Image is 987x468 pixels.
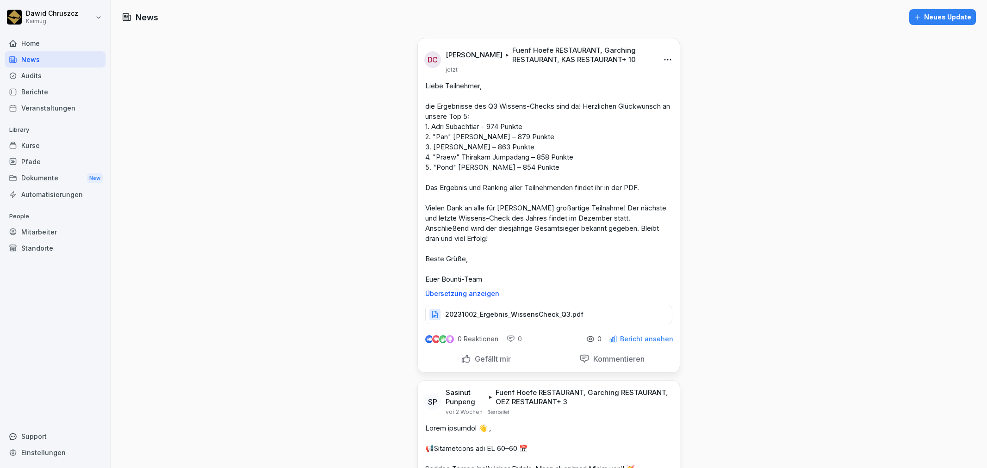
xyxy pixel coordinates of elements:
a: Kurse [5,137,106,154]
a: Pfade [5,154,106,170]
a: 20231002_Ergebnis_WissensCheck_Q3.pdf [425,313,672,322]
p: jetzt [446,66,458,74]
a: Standorte [5,240,106,256]
div: Support [5,428,106,444]
h1: News [136,11,158,24]
div: 0 [507,334,522,344]
a: Automatisierungen [5,186,106,203]
p: [PERSON_NAME] [446,50,503,60]
p: Bearbeitet [487,408,509,416]
a: News [5,51,106,68]
p: Gefällt mir [471,354,511,363]
div: Neues Update [914,12,971,22]
img: celebrate [439,335,447,343]
div: DC [424,51,441,68]
p: Übersetzung anzeigen [425,290,672,297]
div: SP [424,394,441,410]
p: Bericht ansehen [620,335,673,343]
button: Neues Update [909,9,976,25]
p: Dawid Chruszcz [26,10,78,18]
p: Fuenf Hoefe RESTAURANT, Garching RESTAURANT, OEZ RESTAURANT + 3 [496,388,669,406]
p: 20231002_Ergebnis_WissensCheck_Q3.pdf [445,310,584,319]
p: Kommentieren [590,354,645,363]
p: People [5,209,106,224]
a: DokumenteNew [5,170,106,187]
a: Einstellungen [5,444,106,461]
p: Kaimug [26,18,78,25]
div: New [87,173,103,184]
p: Sasinut Punpeng [446,388,485,406]
p: 0 Reaktionen [458,335,498,343]
p: 0 [597,335,602,343]
a: Audits [5,68,106,84]
img: like [426,335,433,343]
p: Library [5,123,106,137]
div: Dokumente [5,170,106,187]
p: Fuenf Hoefe RESTAURANT, Garching RESTAURANT, KAS RESTAURANT + 10 [512,46,653,64]
a: Veranstaltungen [5,100,106,116]
p: vor 2 Wochen [446,408,483,416]
img: love [433,336,440,343]
a: Home [5,35,106,51]
a: Berichte [5,84,106,100]
a: Mitarbeiter [5,224,106,240]
p: Liebe Teilnehmer, die Ergebnisse des Q3 Wissens-Checks sind da! Herzlichen Glückwunsch an unsere ... [425,81,672,284]
img: inspiring [446,335,454,343]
